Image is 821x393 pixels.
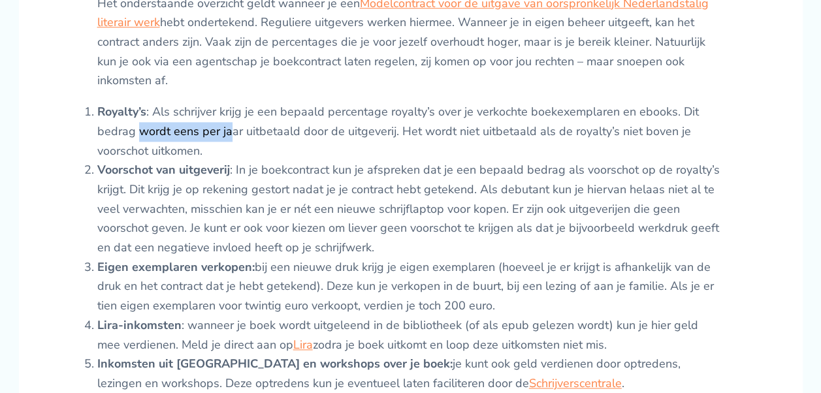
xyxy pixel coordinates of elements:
[97,354,724,393] li: je kunt ook geld verdienen door optredens, lezingen en workshops. Deze optredens kun je eventueel...
[97,316,724,354] li: : wanneer je boek wordt uitgeleend in de bibliotheek (of als epub gelezen wordt) kun je hier geld...
[529,375,622,391] a: Schrijverscentrale
[97,162,230,178] strong: Voorschot van uitgeverij
[97,258,724,316] li: bij een nieuwe druk krijg je eigen exemplaren (hoeveel je er krijgt is afhankelijk van de druk en...
[97,356,453,371] strong: Inkomsten uit [GEOGRAPHIC_DATA] en workshops over je boek:
[97,259,255,275] strong: Eigen exemplaren verkopen:
[97,104,146,119] strong: Royalty’s
[293,337,313,353] a: Lira
[97,161,724,258] li: : In je boekcontract kun je afspreken dat je een bepaald bedrag als voorschot op de royalty’s kri...
[97,102,724,161] li: : Als schrijver krijg je een bepaald percentage royalty’s over je verkochte boekexemplaren en ebo...
[97,317,182,333] strong: Lira-inkomsten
